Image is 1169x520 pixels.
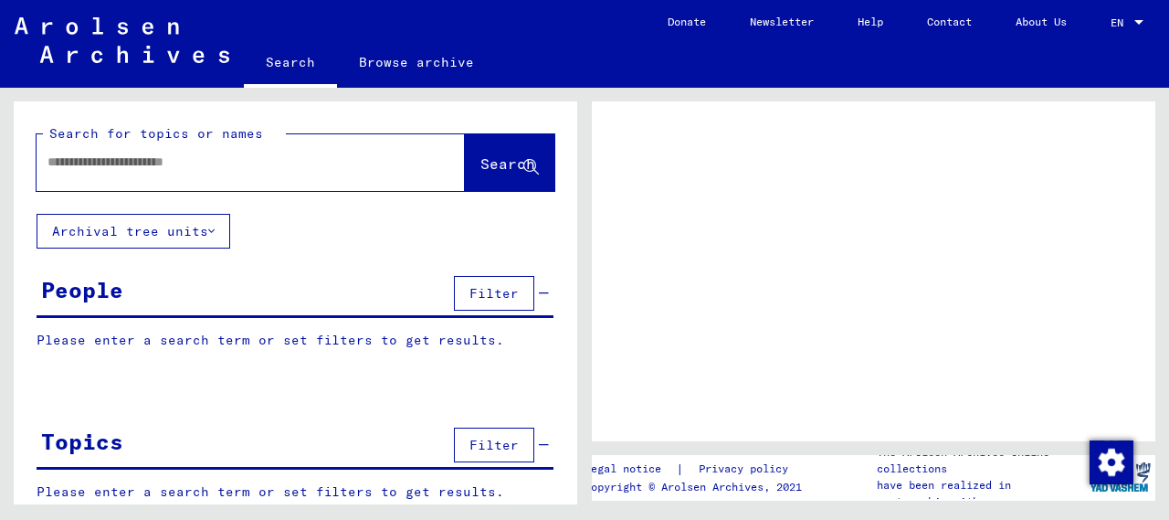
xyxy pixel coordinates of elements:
a: Legal notice [584,460,676,479]
div: Topics [41,425,123,458]
button: Filter [454,276,534,311]
p: The Arolsen Archives online collections [877,444,1085,477]
mat-label: Search for topics or names [49,125,263,142]
div: People [41,273,123,306]
img: Change consent [1090,440,1133,484]
button: Archival tree units [37,214,230,249]
p: Copyright © Arolsen Archives, 2021 [584,479,810,495]
button: Filter [454,428,534,462]
a: Search [244,40,337,88]
a: Browse archive [337,40,496,84]
img: yv_logo.png [1086,454,1154,500]
span: Filter [469,285,519,302]
span: EN [1111,16,1131,29]
button: Search [465,134,554,191]
span: Filter [469,437,519,453]
p: Please enter a search term or set filters to get results. [37,331,553,350]
div: | [584,460,810,479]
a: archive tree [250,503,349,519]
span: Search [480,154,535,173]
a: Privacy policy [684,460,810,479]
p: have been realized in partnership with [877,477,1085,510]
img: Arolsen_neg.svg [15,17,229,63]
